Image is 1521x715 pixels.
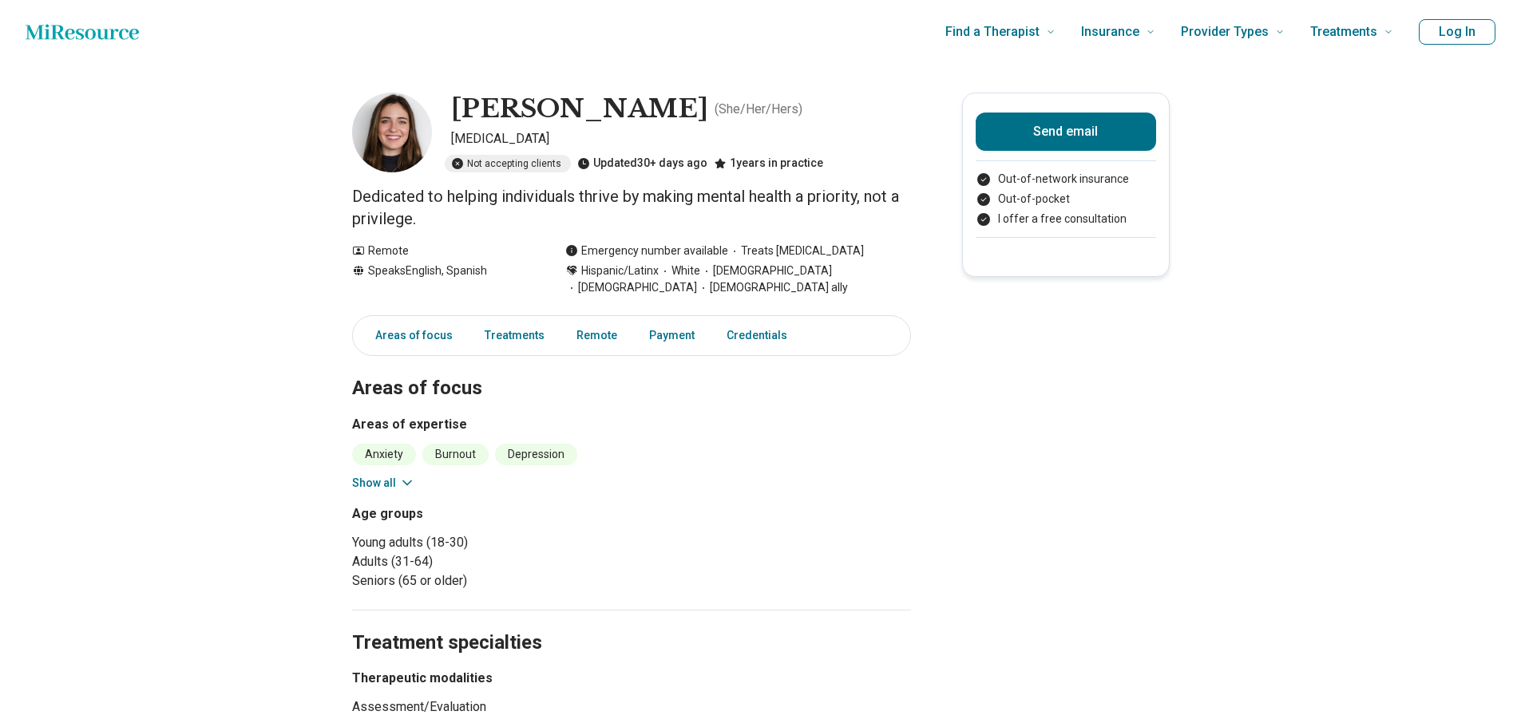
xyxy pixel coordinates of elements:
li: I offer a free consultation [976,211,1156,227]
span: Find a Therapist [945,21,1040,43]
div: Not accepting clients [445,155,571,172]
span: White [659,263,700,279]
h1: [PERSON_NAME] [451,93,708,126]
button: Send email [976,113,1156,151]
li: Depression [495,444,577,465]
div: Speaks English, Spanish [352,263,533,296]
button: Show all [352,475,415,492]
button: Log In [1419,19,1495,45]
img: Gabriela Asturias, Psychiatrist [352,93,432,172]
li: Anxiety [352,444,416,465]
a: Home page [26,16,139,48]
a: Treatments [475,319,554,352]
li: Adults (31-64) [352,552,625,571]
h3: Age groups [352,504,625,523]
li: Young adults (18-30) [352,533,625,552]
p: ( She/Her/Hers ) [715,100,802,119]
span: Treatments [1310,21,1377,43]
li: Out-of-network insurance [976,171,1156,188]
div: Remote [352,243,533,259]
span: Hispanic/Latinx [581,263,659,279]
span: [DEMOGRAPHIC_DATA] ally [697,279,848,296]
h2: Treatment specialties [352,591,911,657]
li: Burnout [422,444,489,465]
a: Credentials [717,319,806,352]
span: Provider Types [1181,21,1269,43]
span: Treats [MEDICAL_DATA] [728,243,864,259]
ul: Payment options [976,171,1156,227]
h3: Areas of expertise [352,415,911,434]
span: [DEMOGRAPHIC_DATA] [700,263,832,279]
p: [MEDICAL_DATA] [451,129,911,148]
a: Areas of focus [356,319,462,352]
div: 1 years in practice [714,155,823,172]
li: Out-of-pocket [976,191,1156,207]
p: Dedicated to helping individuals thrive by making mental health a priority, not a privilege. [352,185,911,230]
span: [DEMOGRAPHIC_DATA] [565,279,697,296]
h2: Areas of focus [352,337,911,402]
a: Remote [567,319,627,352]
div: Emergency number available [565,243,728,259]
h3: Therapeutic modalities [352,669,576,688]
div: Updated 30+ days ago [577,155,707,172]
a: Payment [640,319,704,352]
span: Insurance [1081,21,1139,43]
li: Seniors (65 or older) [352,571,625,591]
